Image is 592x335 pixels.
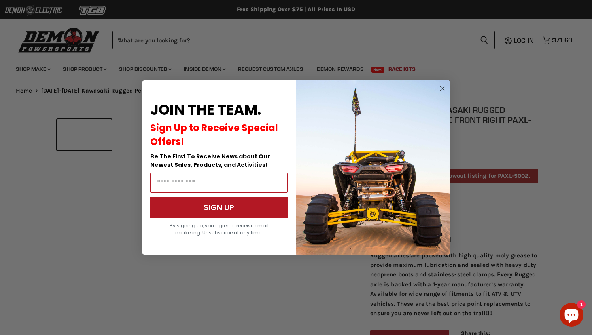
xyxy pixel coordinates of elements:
[150,100,261,120] span: JOIN THE TEAM.
[437,84,447,93] button: Close dialog
[296,80,450,255] img: a9095488-b6e7-41ba-879d-588abfab540b.jpeg
[150,121,278,148] span: Sign Up to Receive Special Offers!
[150,152,270,169] span: Be The First To Receive News about Our Newest Sales, Products, and Activities!
[150,197,288,218] button: SIGN UP
[150,173,288,193] input: Email Address
[170,222,269,236] span: By signing up, you agree to receive email marketing. Unsubscribe at any time.
[557,303,586,329] inbox-online-store-chat: Shopify online store chat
